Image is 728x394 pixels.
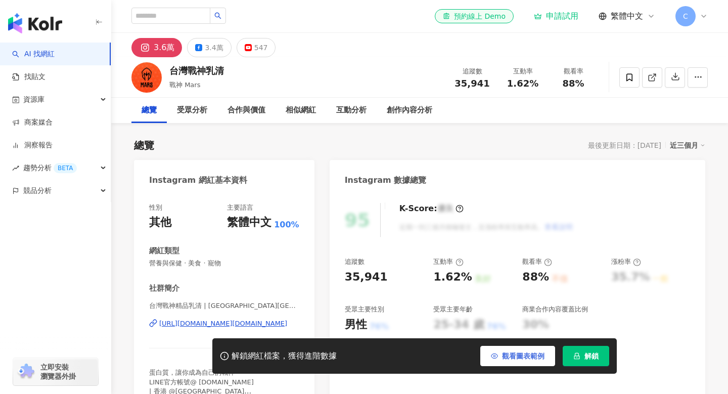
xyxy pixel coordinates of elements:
div: 互動率 [433,257,463,266]
button: 3.4萬 [187,38,231,57]
span: 35,941 [454,78,489,89]
span: 戰神 Mars [169,81,200,89]
div: Instagram 網紅基本資料 [149,175,247,186]
span: C [683,11,688,22]
div: Instagram 數據總覽 [345,175,427,186]
a: searchAI 找網紅 [12,49,55,59]
div: 互動率 [504,66,542,76]
span: 繁體中文 [611,11,643,22]
div: 觀看率 [554,66,593,76]
div: [URL][DOMAIN_NAME][DOMAIN_NAME] [159,319,287,328]
div: 主要語言 [227,203,253,212]
span: 1.62% [507,78,538,89]
a: 找貼文 [12,72,45,82]
span: lock [573,352,580,360]
img: chrome extension [16,364,36,380]
div: 預約線上 Demo [443,11,506,21]
div: 3.4萬 [205,41,223,55]
span: 競品分析 [23,179,52,202]
div: 受眾主要性別 [345,305,384,314]
button: 觀看圖表範例 [480,346,555,366]
span: 100% [274,219,299,230]
a: 申請試用 [534,11,578,21]
button: 解鎖 [563,346,609,366]
div: 受眾分析 [177,104,207,116]
div: 解鎖網紅檔案，獲得進階數據 [232,351,337,362]
div: 漲粉率 [611,257,641,266]
span: 立即安裝 瀏覽器外掛 [40,363,76,381]
div: 觀看率 [522,257,552,266]
div: 1.62% [433,269,472,285]
div: 總覽 [134,138,154,152]
div: 商業合作內容覆蓋比例 [522,305,588,314]
button: 547 [237,38,276,57]
div: 其他 [149,215,171,230]
div: 547 [254,41,268,55]
div: 3.6萬 [154,41,174,55]
span: 88% [562,78,584,89]
span: 資源庫 [23,88,44,111]
div: 繁體中文 [227,215,271,230]
div: 追蹤數 [345,257,365,266]
span: search [214,12,221,19]
div: 最後更新日期：[DATE] [588,141,661,149]
span: 解鎖 [584,352,599,360]
div: 相似網紅 [286,104,316,116]
div: BETA [54,163,77,173]
div: 合作與價值 [227,104,265,116]
a: chrome extension立即安裝 瀏覽器外掛 [13,358,98,385]
span: 觀看圖表範例 [502,352,544,360]
img: logo [8,13,62,33]
div: 台灣戰神乳清 [169,64,224,77]
div: 網紅類型 [149,246,179,256]
div: 互動分析 [336,104,367,116]
a: 商案媒合 [12,117,53,128]
div: 男性 [345,317,367,333]
span: rise [12,165,19,172]
span: 趨勢分析 [23,156,77,179]
div: 追蹤數 [453,66,491,76]
span: 營養與保健 · 美食 · 寵物 [149,259,299,268]
div: 88% [522,269,549,285]
div: 創作內容分析 [387,104,432,116]
div: 社群簡介 [149,283,179,294]
div: 近三個月 [670,139,705,152]
a: 洞察報告 [12,140,53,150]
div: 性別 [149,203,162,212]
button: 3.6萬 [131,38,182,57]
span: 台灣戰神精品乳清 | [GEOGRAPHIC_DATA][GEOGRAPHIC_DATA] [149,301,299,310]
a: 預約線上 Demo [435,9,514,23]
a: [URL][DOMAIN_NAME][DOMAIN_NAME] [149,319,299,328]
div: 35,941 [345,269,388,285]
div: 受眾主要年齡 [433,305,473,314]
div: K-Score : [399,203,464,214]
img: KOL Avatar [131,62,162,93]
div: 總覽 [142,104,157,116]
